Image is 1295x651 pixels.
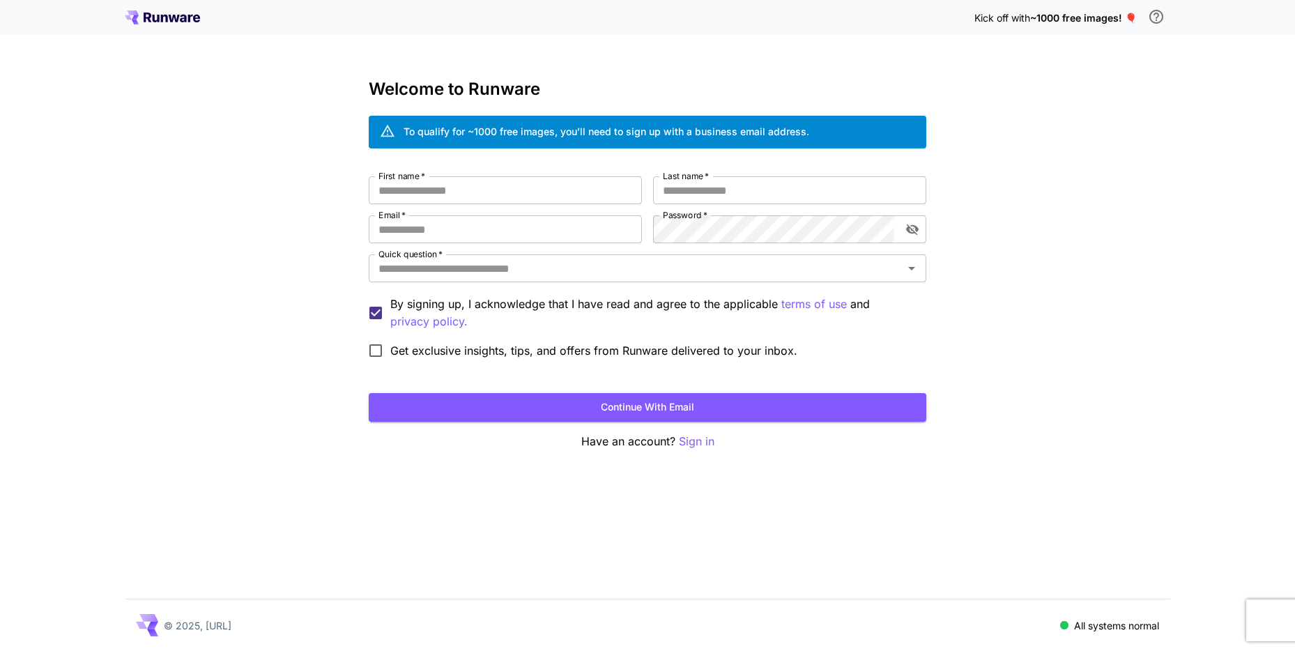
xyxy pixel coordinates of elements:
[390,313,468,330] p: privacy policy.
[390,313,468,330] button: By signing up, I acknowledge that I have read and agree to the applicable terms of use and
[390,342,797,359] span: Get exclusive insights, tips, and offers from Runware delivered to your inbox.
[369,433,926,450] p: Have an account?
[900,217,925,242] button: toggle password visibility
[781,296,847,313] p: terms of use
[663,209,707,221] label: Password
[1074,618,1159,633] p: All systems normal
[1142,3,1170,31] button: In order to qualify for free credit, you need to sign up with a business email address and click ...
[369,393,926,422] button: Continue with email
[378,170,425,182] label: First name
[404,124,809,139] div: To qualify for ~1000 free images, you’ll need to sign up with a business email address.
[1030,12,1137,24] span: ~1000 free images! 🎈
[679,433,714,450] button: Sign in
[164,618,231,633] p: © 2025, [URL]
[663,170,709,182] label: Last name
[390,296,915,330] p: By signing up, I acknowledge that I have read and agree to the applicable and
[781,296,847,313] button: By signing up, I acknowledge that I have read and agree to the applicable and privacy policy.
[369,79,926,99] h3: Welcome to Runware
[902,259,921,278] button: Open
[974,12,1030,24] span: Kick off with
[378,248,443,260] label: Quick question
[378,209,406,221] label: Email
